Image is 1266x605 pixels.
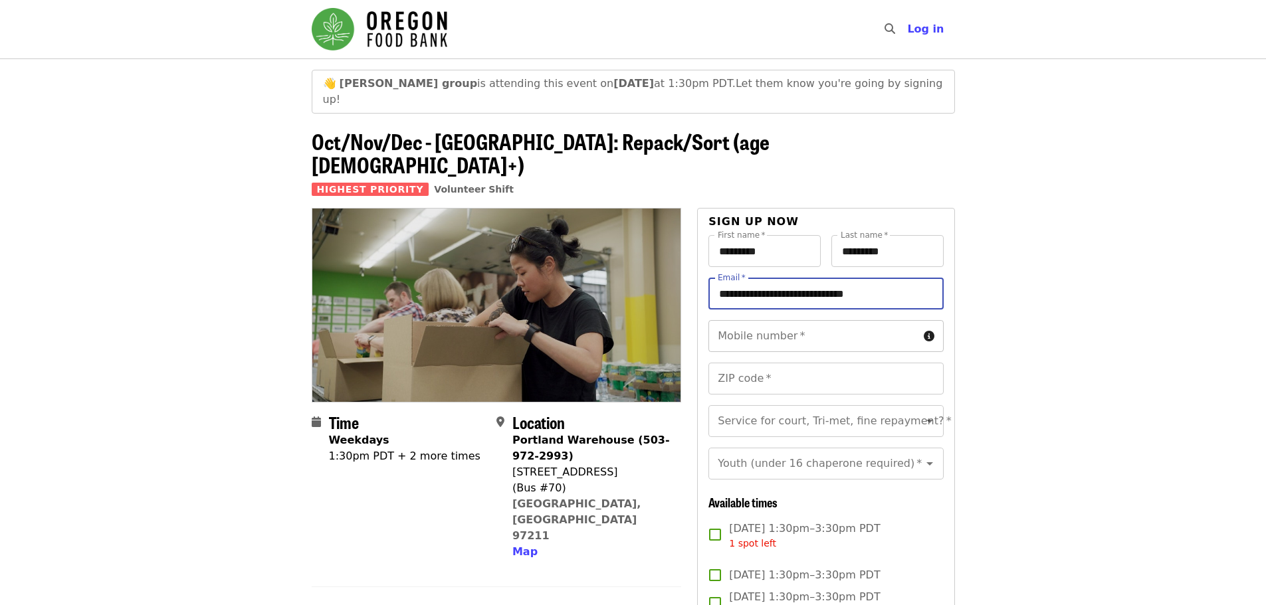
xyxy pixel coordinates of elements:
input: Search [903,13,914,45]
button: Open [920,412,939,430]
span: 1 spot left [729,538,776,549]
span: Time [329,410,359,434]
a: [GEOGRAPHIC_DATA], [GEOGRAPHIC_DATA] 97211 [512,497,641,542]
span: Highest Priority [312,183,429,196]
span: [DATE] 1:30pm–3:30pm PDT [729,567,880,583]
i: search icon [885,23,895,35]
span: Log in [907,23,944,35]
span: is attending this event on at 1:30pm PDT. [340,77,736,90]
input: First name [708,235,821,267]
strong: [PERSON_NAME] group [340,77,478,90]
div: (Bus #70) [512,480,671,496]
button: Map [512,544,538,560]
span: Available times [708,493,778,511]
span: Oct/Nov/Dec - [GEOGRAPHIC_DATA]: Repack/Sort (age [DEMOGRAPHIC_DATA]+) [312,126,770,180]
input: Mobile number [708,320,918,352]
button: Open [920,454,939,473]
strong: Portland Warehouse (503-972-2993) [512,434,670,462]
img: Oregon Food Bank - Home [312,8,447,50]
label: Last name [841,231,888,239]
span: Sign up now [708,215,799,228]
input: ZIP code [708,363,943,394]
input: Last name [831,235,944,267]
i: map-marker-alt icon [496,416,504,428]
img: Oct/Nov/Dec - Portland: Repack/Sort (age 8+) organized by Oregon Food Bank [312,209,681,401]
label: First name [718,231,766,239]
a: Volunteer Shift [434,184,514,195]
strong: [DATE] [613,77,654,90]
i: circle-info icon [924,330,934,343]
button: Log in [897,16,954,43]
i: calendar icon [312,416,321,428]
strong: Weekdays [329,434,389,446]
span: Location [512,410,565,434]
input: Email [708,278,943,309]
span: waving emoji [323,77,336,90]
span: [DATE] 1:30pm–3:30pm PDT [729,521,880,551]
span: Map [512,545,538,558]
div: 1:30pm PDT + 2 more times [329,448,480,464]
div: [STREET_ADDRESS] [512,464,671,480]
label: Email [718,274,746,282]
